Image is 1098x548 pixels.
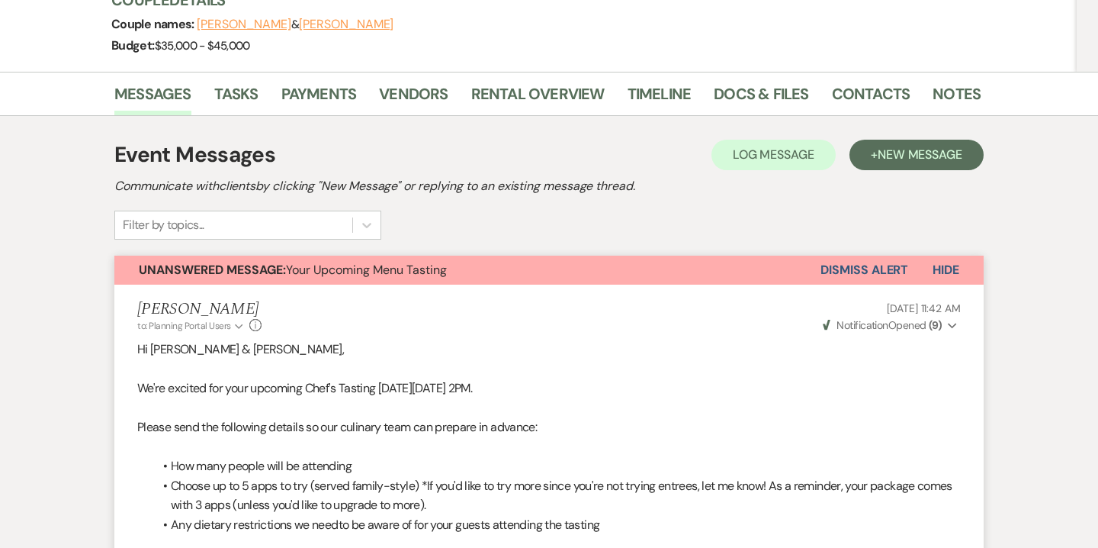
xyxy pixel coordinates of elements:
span: to: Planning Portal Users [137,320,231,332]
span: $35,000 - $45,000 [155,38,250,53]
strong: Unanswered Message: [139,262,286,278]
span: Couple names: [111,16,197,32]
span: Budget: [111,37,155,53]
span: New Message [878,147,962,163]
div: Filter by topics... [123,216,204,234]
button: Log Message [711,140,836,170]
span: Notification [836,318,888,332]
h2: Communicate with clients by clicking "New Message" or replying to an existing message thread. [114,177,984,195]
span: [DATE] 11:42 AM [887,301,961,315]
button: NotificationOpened (9) [820,318,961,334]
a: Vendors [379,82,448,115]
a: Messages [114,82,191,115]
p: We're excited for your upcoming Chef's Tasting [DATE][DATE] 2PM. [137,379,961,398]
a: Contacts [832,82,910,115]
a: Tasks [214,82,258,115]
li: How many people will be attending [152,456,961,476]
button: Unanswered Message:Your Upcoming Menu Tasting [114,256,820,285]
h1: Event Messages [114,139,275,171]
p: Hi [PERSON_NAME] & [PERSON_NAME], [137,340,961,359]
h5: [PERSON_NAME] [137,300,262,319]
button: [PERSON_NAME] [299,18,393,31]
span: Hide [933,262,959,278]
a: Rental Overview [471,82,605,115]
button: +New Message [849,140,984,170]
button: Dismiss Alert [820,256,908,285]
a: Payments [281,82,357,115]
span: to be aware of for your guests attending the tasting [339,517,600,533]
a: Notes [933,82,981,115]
p: Please send the following details so our culinary team can prepare in advance: [137,417,961,437]
a: Timeline [628,82,692,115]
span: Log Message [733,147,814,163]
li: Choose up to 5 apps to try (served family-style) *If you'd like to try more since you're not tryi... [152,476,961,515]
li: Any dietary restrictions we need [152,515,961,535]
strong: ( 9 ) [929,318,942,332]
button: [PERSON_NAME] [197,18,291,31]
span: & [197,17,393,32]
span: Opened [823,318,942,332]
button: Hide [908,256,984,285]
a: Docs & Files [714,82,808,115]
span: Your Upcoming Menu Tasting [139,262,447,278]
button: to: Planning Portal Users [137,319,246,333]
